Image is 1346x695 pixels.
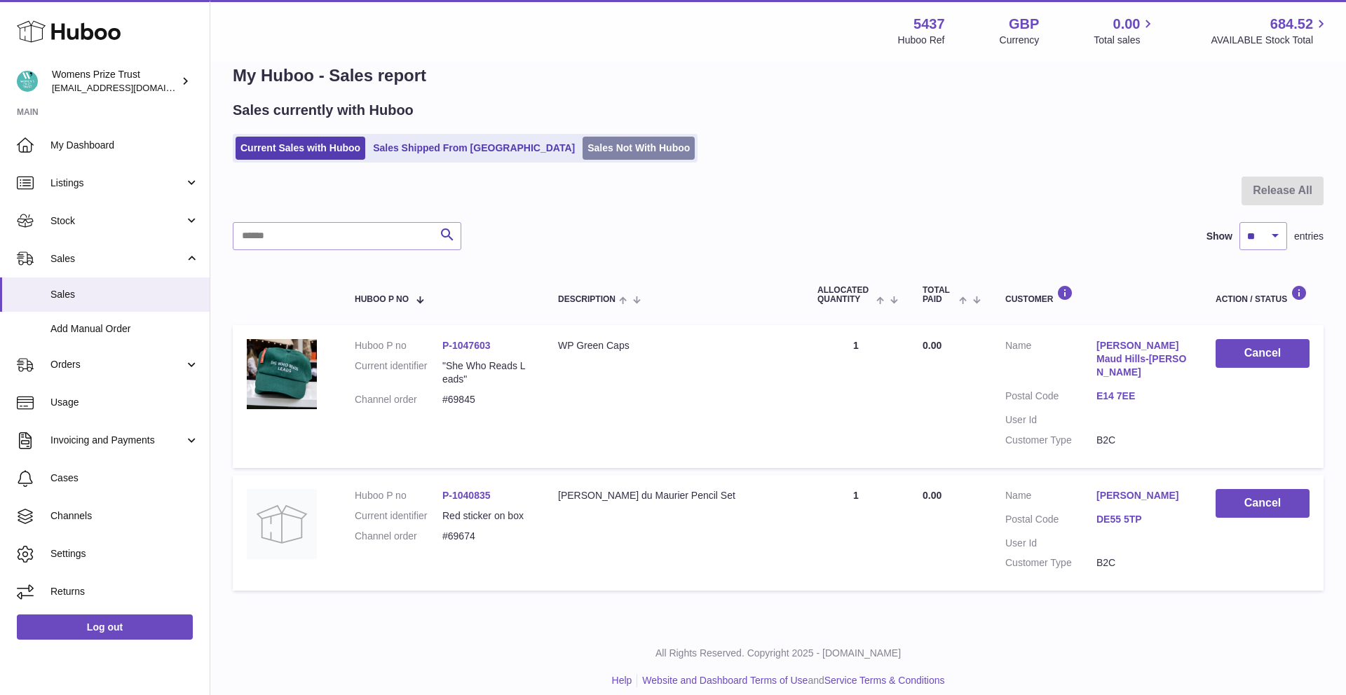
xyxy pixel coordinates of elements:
span: Orders [50,358,184,371]
span: Returns [50,585,199,598]
td: 1 [803,325,909,467]
span: 684.52 [1270,15,1313,34]
a: Current Sales with Huboo [236,137,365,160]
span: Invoicing and Payments [50,434,184,447]
span: ALLOCATED Quantity [817,286,873,304]
label: Show [1206,230,1232,243]
a: P-1047603 [442,340,491,351]
dt: Customer Type [1005,434,1096,447]
dd: #69845 [442,393,530,406]
dt: Name [1005,339,1096,383]
a: Sales Not With Huboo [583,137,695,160]
dt: Postal Code [1005,513,1096,530]
a: Website and Dashboard Terms of Use [642,675,808,686]
strong: GBP [1009,15,1039,34]
span: Usage [50,396,199,409]
dt: Channel order [355,393,442,406]
span: Sales [50,252,184,266]
span: Settings [50,547,199,560]
div: Currency [1000,34,1040,47]
dd: Red sticker on box [442,509,530,523]
span: Listings [50,177,184,190]
span: 0.00 [923,340,941,351]
h2: Sales currently with Huboo [233,101,414,120]
span: Description [558,295,616,304]
button: Cancel [1216,489,1310,518]
p: All Rights Reserved. Copyright 2025 - [DOMAIN_NAME] [222,647,1335,660]
dt: Huboo P no [355,489,442,502]
dt: Channel order [355,530,442,543]
span: AVAILABLE Stock Total [1211,34,1329,47]
dt: Postal Code [1005,390,1096,406]
div: WP Green Caps [558,339,789,352]
a: 0.00 Total sales [1094,15,1156,47]
a: [PERSON_NAME] [1096,489,1188,502]
span: entries [1294,230,1324,243]
dd: B2C [1096,434,1188,447]
a: [PERSON_NAME] Maud Hills-[PERSON_NAME] [1096,339,1188,379]
a: Log out [17,614,193,640]
a: 684.52 AVAILABLE Stock Total [1211,15,1329,47]
span: Total paid [923,286,956,304]
span: [EMAIL_ADDRESS][DOMAIN_NAME] [52,82,206,93]
li: and [637,674,944,687]
button: Cancel [1216,339,1310,368]
dt: User Id [1005,537,1096,550]
img: 54371751982614.jpg [247,339,317,409]
a: Help [612,675,632,686]
dd: #69674 [442,530,530,543]
a: E14 7EE [1096,390,1188,403]
dt: User Id [1005,413,1096,427]
span: 0.00 [1113,15,1141,34]
a: P-1040835 [442,490,491,501]
span: Sales [50,288,199,301]
dt: Name [1005,489,1096,506]
div: Customer [1005,285,1188,304]
td: 1 [803,475,909,591]
div: Action / Status [1216,285,1310,304]
a: Sales Shipped From [GEOGRAPHIC_DATA] [368,137,580,160]
a: Service Terms & Conditions [824,675,945,686]
span: Total sales [1094,34,1156,47]
dt: Huboo P no [355,339,442,352]
dd: B2C [1096,556,1188,570]
span: Huboo P no [355,295,409,304]
div: Womens Prize Trust [52,68,178,95]
img: info@womensprizeforfiction.co.uk [17,71,38,92]
dd: "She Who Reads Leads" [442,359,530,386]
div: Huboo Ref [898,34,945,47]
dt: Customer Type [1005,556,1096,570]
span: Channels [50,509,199,523]
span: 0.00 [923,490,941,501]
span: Cases [50,472,199,485]
strong: 5437 [913,15,945,34]
div: [PERSON_NAME] du Maurier Pencil Set [558,489,789,502]
span: Stock [50,214,184,228]
span: My Dashboard [50,139,199,152]
h1: My Huboo - Sales report [233,64,1324,87]
dt: Current identifier [355,359,442,386]
span: Add Manual Order [50,322,199,336]
a: DE55 5TP [1096,513,1188,526]
dt: Current identifier [355,509,442,523]
img: no-photo.jpg [247,489,317,559]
